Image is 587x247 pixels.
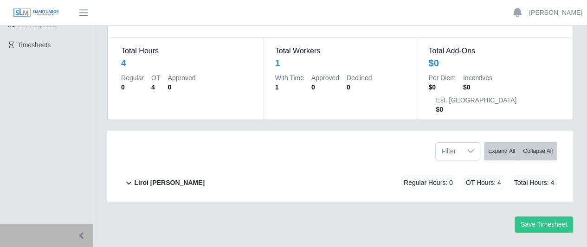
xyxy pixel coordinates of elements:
[13,8,59,18] img: SLM Logo
[311,82,339,92] dd: 0
[463,73,492,82] dt: Incentives
[275,82,304,92] dd: 1
[121,73,144,82] dt: Regular
[511,175,557,190] span: Total Hours: 4
[529,8,582,18] a: [PERSON_NAME]
[436,95,516,105] dt: Est. [GEOGRAPHIC_DATA]
[428,45,559,57] dt: Total Add-Ons
[436,105,516,114] dd: $0
[275,45,406,57] dt: Total Workers
[134,178,205,188] b: Liroi [PERSON_NAME]
[275,57,280,70] div: 1
[275,73,304,82] dt: With Time
[121,45,252,57] dt: Total Hours
[18,41,51,49] span: Timesheets
[428,82,455,92] dd: $0
[347,82,372,92] dd: 0
[121,57,126,70] div: 4
[168,73,195,82] dt: Approved
[151,73,160,82] dt: OT
[121,82,144,92] dd: 0
[484,142,557,160] div: bulk actions
[519,142,557,160] button: Collapse All
[428,73,455,82] dt: Per Diem
[123,164,557,202] button: Liroi [PERSON_NAME] Regular Hours: 0 OT Hours: 4 Total Hours: 4
[515,216,573,233] button: Save Timesheet
[401,175,456,190] span: Regular Hours: 0
[428,57,439,70] div: $0
[463,82,492,92] dd: $0
[463,175,504,190] span: OT Hours: 4
[436,143,461,160] span: Filter
[168,82,195,92] dd: 0
[311,73,339,82] dt: Approved
[347,73,372,82] dt: Declined
[151,82,160,92] dd: 4
[484,142,519,160] button: Expand All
